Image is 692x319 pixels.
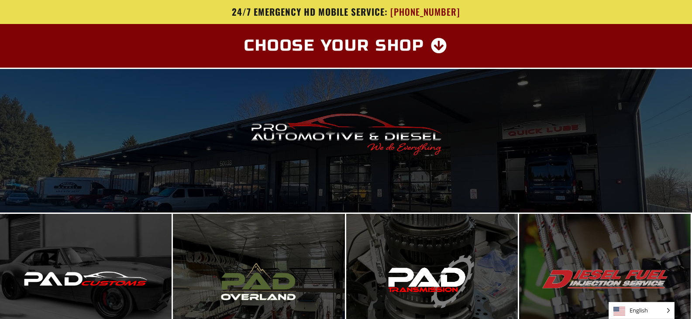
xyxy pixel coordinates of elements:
[609,302,675,319] aside: Language selected: English
[232,5,388,18] span: 24/7 Emergency HD Mobile Service:
[234,33,458,59] a: Choose Your Shop
[390,7,460,17] span: [PHONE_NUMBER]
[91,7,602,17] a: 24/7 Emergency HD Mobile Service: [PHONE_NUMBER]
[609,302,674,319] span: English
[244,38,424,54] span: Choose Your Shop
